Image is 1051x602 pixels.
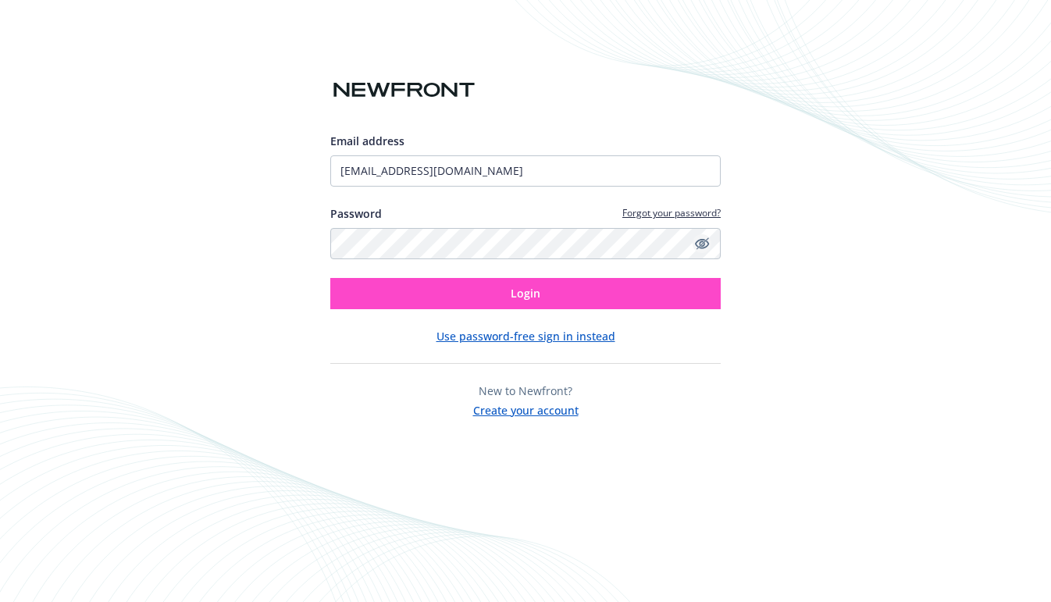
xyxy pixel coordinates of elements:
[330,205,382,222] label: Password
[436,328,615,344] button: Use password-free sign in instead
[330,134,404,148] span: Email address
[622,206,721,219] a: Forgot your password?
[693,234,711,253] a: Hide password
[473,399,579,419] button: Create your account
[330,228,721,259] input: Enter your password
[479,383,572,398] span: New to Newfront?
[330,278,721,309] button: Login
[330,77,478,104] img: Newfront logo
[511,286,540,301] span: Login
[330,155,721,187] input: Enter your email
